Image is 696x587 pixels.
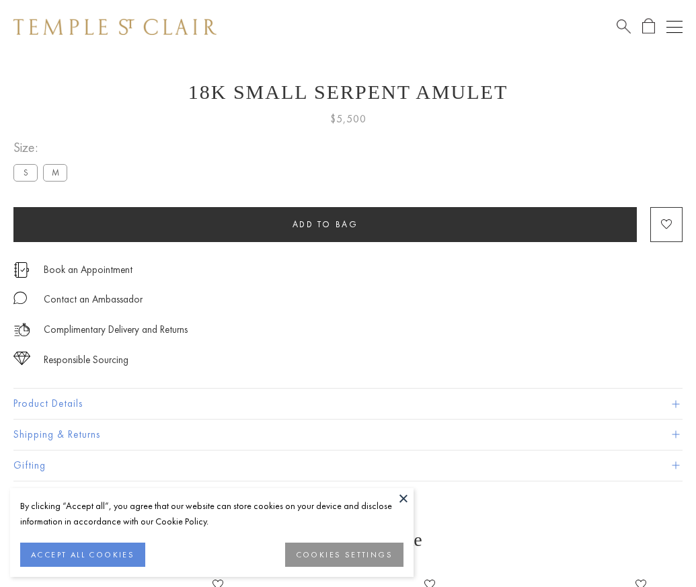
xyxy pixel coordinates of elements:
[43,164,67,181] label: M
[44,321,188,338] p: Complimentary Delivery and Returns
[13,291,27,305] img: MessageIcon-01_2.svg
[20,498,403,529] div: By clicking “Accept all”, you agree that our website can store cookies on your device and disclos...
[13,420,683,450] button: Shipping & Returns
[13,207,637,242] button: Add to bag
[293,219,358,230] span: Add to bag
[642,18,655,35] a: Open Shopping Bag
[666,19,683,35] button: Open navigation
[13,19,217,35] img: Temple St. Clair
[44,291,143,308] div: Contact an Ambassador
[44,262,132,277] a: Book an Appointment
[617,18,631,35] a: Search
[13,164,38,181] label: S
[20,543,145,567] button: ACCEPT ALL COOKIES
[13,321,30,338] img: icon_delivery.svg
[285,543,403,567] button: COOKIES SETTINGS
[13,262,30,278] img: icon_appointment.svg
[13,136,73,159] span: Size:
[44,352,128,368] div: Responsible Sourcing
[13,389,683,419] button: Product Details
[13,81,683,104] h1: 18K Small Serpent Amulet
[330,110,366,128] span: $5,500
[13,352,30,365] img: icon_sourcing.svg
[13,451,683,481] button: Gifting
